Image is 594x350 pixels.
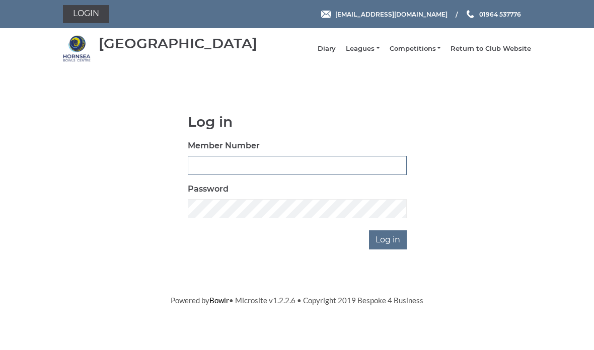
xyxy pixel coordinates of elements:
[63,35,91,62] img: Hornsea Bowls Centre
[99,36,257,51] div: [GEOGRAPHIC_DATA]
[321,10,448,19] a: Email [EMAIL_ADDRESS][DOMAIN_NAME]
[188,114,407,130] h1: Log in
[188,140,260,152] label: Member Number
[451,44,531,53] a: Return to Club Website
[171,296,423,305] span: Powered by • Microsite v1.2.2.6 • Copyright 2019 Bespoke 4 Business
[346,44,379,53] a: Leagues
[335,10,448,18] span: [EMAIL_ADDRESS][DOMAIN_NAME]
[465,10,521,19] a: Phone us 01964 537776
[321,11,331,18] img: Email
[479,10,521,18] span: 01964 537776
[467,10,474,18] img: Phone us
[188,183,229,195] label: Password
[390,44,440,53] a: Competitions
[63,5,109,23] a: Login
[369,230,407,249] input: Log in
[318,44,336,53] a: Diary
[209,296,229,305] a: Bowlr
